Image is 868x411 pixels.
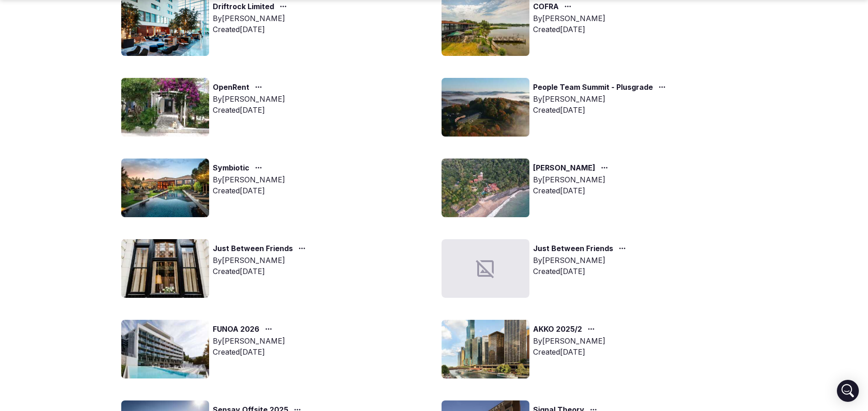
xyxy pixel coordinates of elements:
[121,159,209,217] img: Top retreat image for the retreat: Symbiotic
[213,323,259,335] a: FUNOA 2026
[533,104,669,115] div: Created [DATE]
[121,78,209,137] img: Top retreat image for the retreat: OpenRent
[213,346,285,357] div: Created [DATE]
[213,24,291,35] div: Created [DATE]
[533,174,612,185] div: By [PERSON_NAME]
[837,380,859,402] div: Open Intercom Messenger
[213,104,285,115] div: Created [DATE]
[442,320,529,378] img: Top retreat image for the retreat: AKKO 2025/2
[533,243,613,255] a: Just Between Friends
[213,82,249,93] a: OpenRent
[533,255,630,266] div: By [PERSON_NAME]
[213,185,285,196] div: Created [DATE]
[213,335,285,346] div: By [PERSON_NAME]
[533,185,612,196] div: Created [DATE]
[442,78,529,137] img: Top retreat image for the retreat: People Team Summit - Plusgrade
[213,162,249,174] a: Symbiotic
[121,320,209,378] img: Top retreat image for the retreat: FUNOA 2026
[533,346,605,357] div: Created [DATE]
[533,93,669,104] div: By [PERSON_NAME]
[121,239,209,298] img: Top retreat image for the retreat: Just Between Friends
[533,335,605,346] div: By [PERSON_NAME]
[213,93,285,104] div: By [PERSON_NAME]
[533,24,605,35] div: Created [DATE]
[213,174,285,185] div: By [PERSON_NAME]
[442,159,529,217] img: Top retreat image for the retreat: Nam Nidhan Khalsa
[533,162,595,174] a: [PERSON_NAME]
[213,13,291,24] div: By [PERSON_NAME]
[533,13,605,24] div: By [PERSON_NAME]
[213,255,309,266] div: By [PERSON_NAME]
[533,82,653,93] a: People Team Summit - Plusgrade
[533,266,630,277] div: Created [DATE]
[533,323,582,335] a: AKKO 2025/2
[213,266,309,277] div: Created [DATE]
[213,243,293,255] a: Just Between Friends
